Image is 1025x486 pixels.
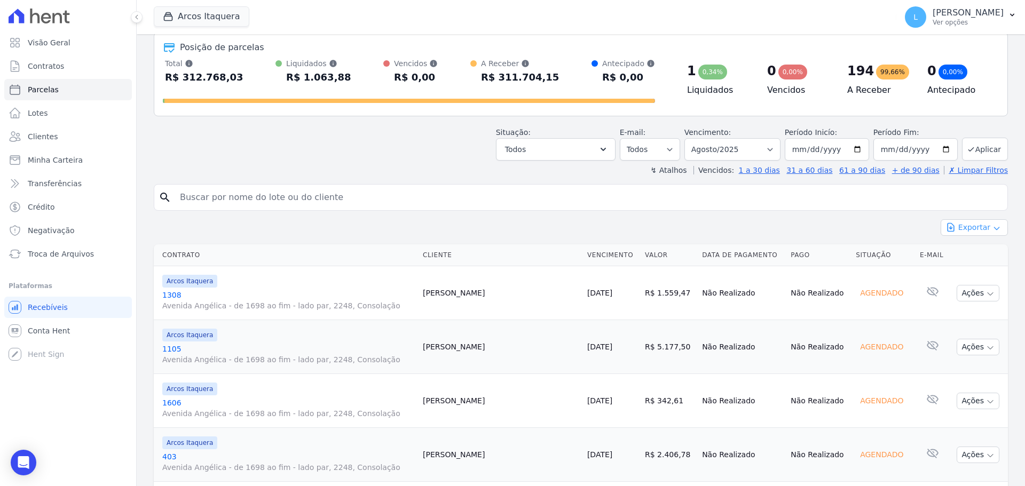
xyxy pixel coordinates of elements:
[28,249,94,259] span: Troca de Arquivos
[162,397,414,419] a: 1606Avenida Angélica - de 1698 ao fim - lado par, 2248, Consolação
[641,320,698,374] td: R$ 5.177,50
[892,166,940,174] a: + de 90 dias
[939,65,967,79] div: 0,00%
[286,58,351,69] div: Liquidados
[587,450,612,459] a: [DATE]
[786,320,851,374] td: Não Realizado
[698,428,786,482] td: Não Realizado
[620,128,646,137] label: E-mail:
[698,244,786,266] th: Data de Pagamento
[916,244,950,266] th: E-mail
[180,41,264,54] div: Posição de parcelas
[28,225,75,236] span: Negativação
[174,187,1003,208] input: Buscar por nome do lote ou do cliente
[847,62,874,79] div: 194
[162,300,414,311] span: Avenida Angélica - de 1698 ao fim - lado par, 2248, Consolação
[505,143,526,156] span: Todos
[693,166,734,174] label: Vencidos:
[4,32,132,53] a: Visão Geral
[419,428,583,482] td: [PERSON_NAME]
[4,196,132,218] a: Crédito
[767,62,776,79] div: 0
[957,285,999,301] button: Ações
[481,69,559,86] div: R$ 311.704,15
[496,138,616,161] button: Todos
[419,374,583,428] td: [PERSON_NAME]
[957,447,999,463] button: Ações
[641,428,698,482] td: R$ 2.406,78
[419,320,583,374] td: [PERSON_NAME]
[856,393,908,408] div: Agendado
[847,84,910,97] h4: A Receber
[856,285,908,300] div: Agendado
[785,128,837,137] label: Período Inicío:
[28,61,64,71] span: Contratos
[9,280,128,292] div: Plataformas
[913,13,918,21] span: L
[496,128,531,137] label: Situação:
[28,131,58,142] span: Clientes
[587,289,612,297] a: [DATE]
[28,178,82,189] span: Transferências
[641,374,698,428] td: R$ 342,61
[28,37,70,48] span: Visão Geral
[419,244,583,266] th: Cliente
[933,18,1004,27] p: Ver opções
[28,325,70,336] span: Conta Hent
[4,243,132,265] a: Troca de Arquivos
[944,166,1008,174] a: ✗ Limpar Filtros
[941,219,1008,236] button: Exportar
[154,6,249,27] button: Arcos Itaquera
[957,393,999,409] button: Ações
[957,339,999,355] button: Ações
[286,69,351,86] div: R$ 1.063,88
[162,436,217,449] span: Arcos Itaquera
[4,149,132,171] a: Minha Carteira
[602,58,655,69] div: Antecipado
[698,374,786,428] td: Não Realizado
[583,244,641,266] th: Vencimento
[11,450,36,475] div: Open Intercom Messenger
[687,84,750,97] h4: Liquidados
[154,244,419,266] th: Contrato
[162,275,217,288] span: Arcos Itaquera
[28,84,59,95] span: Parcelas
[786,244,851,266] th: Pago
[851,244,916,266] th: Situação
[786,266,851,320] td: Não Realizado
[876,65,909,79] div: 99,66%
[927,84,990,97] h4: Antecipado
[587,396,612,405] a: [DATE]
[786,428,851,482] td: Não Realizado
[4,320,132,341] a: Conta Hent
[165,58,243,69] div: Total
[159,191,171,204] i: search
[873,127,958,138] label: Período Fim:
[698,266,786,320] td: Não Realizado
[786,166,832,174] a: 31 a 60 dias
[856,447,908,462] div: Agendado
[698,65,727,79] div: 0,34%
[162,383,217,395] span: Arcos Itaquera
[786,374,851,428] td: Não Realizado
[962,138,1008,161] button: Aplicar
[684,128,731,137] label: Vencimento:
[4,55,132,77] a: Contratos
[162,462,414,473] span: Avenida Angélica - de 1698 ao fim - lado par, 2248, Consolação
[4,126,132,147] a: Clientes
[165,69,243,86] div: R$ 312.768,03
[739,166,780,174] a: 1 a 30 dias
[4,102,132,124] a: Lotes
[28,155,83,165] span: Minha Carteira
[698,320,786,374] td: Não Realizado
[4,297,132,318] a: Recebíveis
[162,451,414,473] a: 403Avenida Angélica - de 1698 ao fim - lado par, 2248, Consolação
[419,266,583,320] td: [PERSON_NAME]
[856,339,908,354] div: Agendado
[394,69,438,86] div: R$ 0,00
[394,58,438,69] div: Vencidos
[162,329,217,341] span: Arcos Itaquera
[28,302,68,313] span: Recebíveis
[28,202,55,212] span: Crédito
[162,344,414,365] a: 1105Avenida Angélica - de 1698 ao fim - lado par, 2248, Consolação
